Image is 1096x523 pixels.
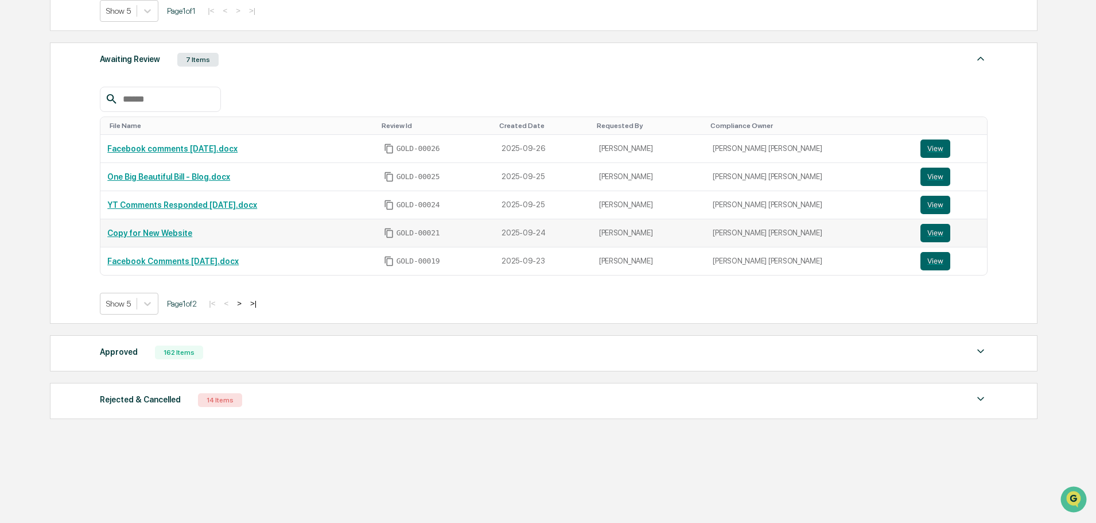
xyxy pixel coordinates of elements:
[95,235,142,246] span: Attestations
[592,191,706,219] td: [PERSON_NAME]
[11,145,30,164] img: Bree Keeler
[499,122,588,130] div: Toggle SortBy
[495,135,592,163] td: 2025-09-26
[81,284,139,293] a: Powered byPylon
[107,257,239,266] a: Facebook Comments [DATE].docx
[397,200,440,210] span: GOLD-00024
[167,6,196,16] span: Page 1 of 1
[107,200,257,210] a: YT Comments Responded [DATE].docx
[110,122,372,130] div: Toggle SortBy
[710,122,908,130] div: Toggle SortBy
[100,52,160,67] div: Awaiting Review
[597,122,702,130] div: Toggle SortBy
[52,99,158,109] div: We're available if you need us!
[220,299,232,308] button: <
[384,228,394,238] span: Copy Id
[920,252,950,270] button: View
[100,392,181,407] div: Rejected & Cancelled
[11,258,21,267] div: 🔎
[11,127,77,137] div: Past conversations
[495,219,592,247] td: 2025-09-24
[198,393,242,407] div: 14 Items
[102,187,125,196] span: [DATE]
[706,247,913,275] td: [PERSON_NAME] [PERSON_NAME]
[592,163,706,191] td: [PERSON_NAME]
[495,163,592,191] td: 2025-09-25
[920,168,980,186] a: View
[219,6,231,16] button: <
[7,230,79,251] a: 🖐️Preclearance
[246,6,259,16] button: >|
[83,236,92,245] div: 🗄️
[23,257,72,268] span: Data Lookup
[920,196,980,214] a: View
[52,88,188,99] div: Start new chat
[397,257,440,266] span: GOLD-00019
[95,187,99,196] span: •
[7,252,77,273] a: 🔎Data Lookup
[974,344,988,358] img: caret
[102,156,125,165] span: [DATE]
[495,191,592,219] td: 2025-09-25
[495,247,592,275] td: 2025-09-23
[384,200,394,210] span: Copy Id
[107,172,230,181] a: One Big Beautiful Bill - Blog.docx
[923,122,982,130] div: Toggle SortBy
[205,299,219,308] button: |<
[24,88,45,109] img: 8933085812038_c878075ebb4cc5468115_72.jpg
[23,235,74,246] span: Preclearance
[397,228,440,238] span: GOLD-00021
[920,224,950,242] button: View
[204,6,217,16] button: |<
[920,140,980,158] a: View
[11,88,32,109] img: 1746055101610-c473b297-6a78-478c-a979-82029cc54cd1
[706,219,913,247] td: [PERSON_NAME] [PERSON_NAME]
[706,191,913,219] td: [PERSON_NAME] [PERSON_NAME]
[11,236,21,245] div: 🖐️
[107,144,238,153] a: Facebook comments [DATE].docx
[95,156,99,165] span: •
[384,172,394,182] span: Copy Id
[974,392,988,406] img: caret
[920,168,950,186] button: View
[974,52,988,65] img: caret
[384,144,394,154] span: Copy Id
[155,346,203,359] div: 162 Items
[592,219,706,247] td: [PERSON_NAME]
[920,252,980,270] a: View
[36,156,93,165] span: [PERSON_NAME]
[592,247,706,275] td: [PERSON_NAME]
[384,256,394,266] span: Copy Id
[167,299,197,308] span: Page 1 of 2
[36,187,93,196] span: [PERSON_NAME]
[706,163,913,191] td: [PERSON_NAME] [PERSON_NAME]
[195,91,209,105] button: Start new chat
[100,344,138,359] div: Approved
[177,53,219,67] div: 7 Items
[232,6,244,16] button: >
[920,140,950,158] button: View
[178,125,209,139] button: See all
[11,176,30,195] img: Cameron Burns
[592,135,706,163] td: [PERSON_NAME]
[234,299,245,308] button: >
[23,188,32,197] img: 1746055101610-c473b297-6a78-478c-a979-82029cc54cd1
[397,172,440,181] span: GOLD-00025
[11,24,209,42] p: How can we help?
[247,299,260,308] button: >|
[79,230,147,251] a: 🗄️Attestations
[382,122,491,130] div: Toggle SortBy
[107,228,192,238] a: Copy for New Website
[1059,485,1090,516] iframe: Open customer support
[920,224,980,242] a: View
[397,144,440,153] span: GOLD-00026
[920,196,950,214] button: View
[706,135,913,163] td: [PERSON_NAME] [PERSON_NAME]
[114,285,139,293] span: Pylon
